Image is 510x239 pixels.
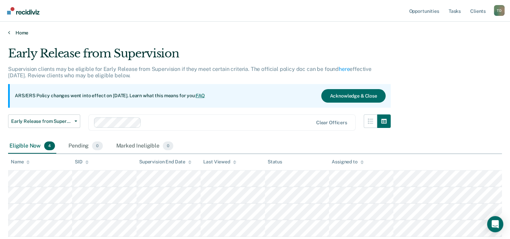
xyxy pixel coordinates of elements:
div: Last Viewed [203,159,236,165]
div: Open Intercom Messenger [487,216,503,232]
span: 4 [44,141,55,150]
div: Marked Ineligible0 [115,139,175,154]
a: here [339,66,350,72]
div: Assigned to [332,159,363,165]
span: 0 [92,141,102,150]
div: Pending0 [67,139,104,154]
img: Recidiviz [7,7,39,15]
div: T D [494,5,505,16]
div: Eligible Now4 [8,139,56,154]
a: FAQ [196,93,205,98]
div: SID [75,159,89,165]
div: Clear officers [316,120,347,126]
span: 0 [163,141,173,150]
div: Early Release from Supervision [8,47,391,66]
div: Name [11,159,30,165]
div: Status [268,159,282,165]
a: Home [8,30,502,36]
p: ARS/ERS Policy changes went into effect on [DATE]. Learn what this means for you: [15,92,205,99]
button: Profile dropdown button [494,5,505,16]
span: Early Release from Supervision [11,118,72,124]
div: Supervision End Date [139,159,191,165]
button: Early Release from Supervision [8,114,80,128]
button: Acknowledge & Close [321,89,385,103]
p: Supervision clients may be eligible for Early Release from Supervision if they meet certain crite... [8,66,371,79]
